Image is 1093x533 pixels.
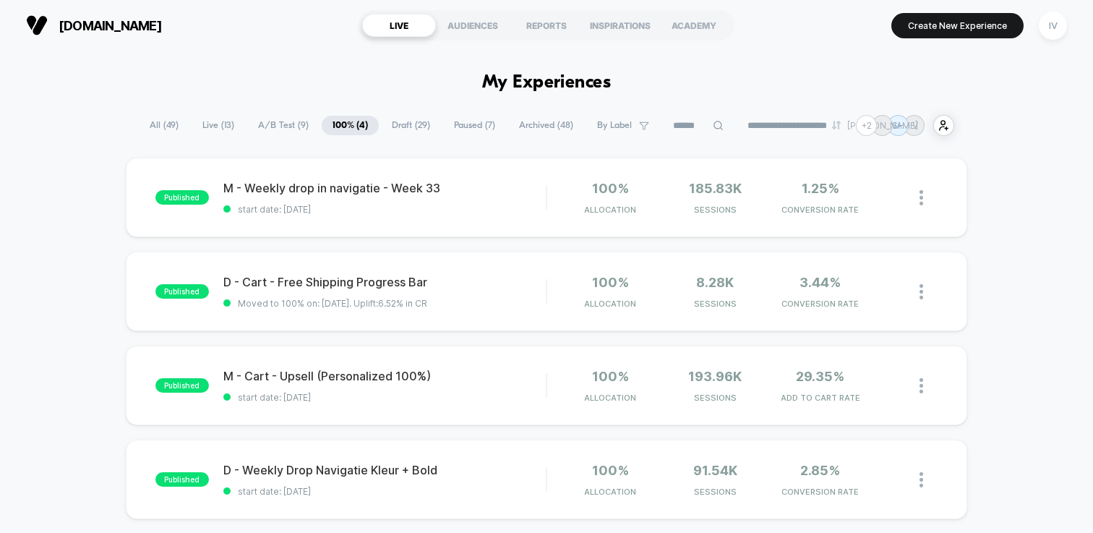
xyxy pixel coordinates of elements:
[689,181,742,196] span: 185.83k
[584,487,636,497] span: Allocation
[583,14,657,37] div: INSPIRATIONS
[322,116,379,135] span: 100% ( 4 )
[22,14,166,37] button: [DOMAIN_NAME]
[155,378,209,393] span: published
[223,181,546,195] span: M - Weekly drop in navigatie - Week 33
[800,463,840,478] span: 2.85%
[920,472,923,487] img: close
[891,13,1024,38] button: Create New Experience
[155,190,209,205] span: published
[223,275,546,289] span: D - Cart - Free Shipping Progress Bar
[436,14,510,37] div: AUDIENCES
[796,369,844,384] span: 29.35%
[238,298,427,309] span: Moved to 100% on: [DATE] . Uplift: 6.52% in CR
[771,205,869,215] span: CONVERSION RATE
[666,205,764,215] span: Sessions
[223,204,546,215] span: start date: [DATE]
[802,181,839,196] span: 1.25%
[508,116,584,135] span: Archived ( 48 )
[771,299,869,309] span: CONVERSION RATE
[192,116,245,135] span: Live ( 13 )
[800,275,841,290] span: 3.44%
[657,14,731,37] div: ACADEMY
[1039,12,1067,40] div: IV
[26,14,48,36] img: Visually logo
[584,299,636,309] span: Allocation
[920,284,923,299] img: close
[592,369,629,384] span: 100%
[443,116,506,135] span: Paused ( 7 )
[59,18,162,33] span: [DOMAIN_NAME]
[847,120,918,131] p: [PERSON_NAME]
[592,275,629,290] span: 100%
[920,190,923,205] img: close
[666,487,764,497] span: Sessions
[666,299,764,309] span: Sessions
[155,472,209,487] span: published
[223,486,546,497] span: start date: [DATE]
[584,393,636,403] span: Allocation
[592,181,629,196] span: 100%
[223,369,546,383] span: M - Cart - Upsell (Personalized 100%)
[771,393,869,403] span: ADD TO CART RATE
[771,487,869,497] span: CONVERSION RATE
[666,393,764,403] span: Sessions
[597,120,632,131] span: By Label
[1034,11,1071,40] button: IV
[223,392,546,403] span: start date: [DATE]
[381,116,441,135] span: Draft ( 29 )
[696,275,734,290] span: 8.28k
[482,72,612,93] h1: My Experiences
[693,463,737,478] span: 91.54k
[920,378,923,393] img: close
[362,14,436,37] div: LIVE
[155,284,209,299] span: published
[223,463,546,477] span: D - Weekly Drop Navigatie Kleur + Bold
[139,116,189,135] span: All ( 49 )
[592,463,629,478] span: 100%
[584,205,636,215] span: Allocation
[510,14,583,37] div: REPORTS
[856,115,877,136] div: + 2
[247,116,320,135] span: A/B Test ( 9 )
[832,121,841,129] img: end
[688,369,742,384] span: 193.96k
